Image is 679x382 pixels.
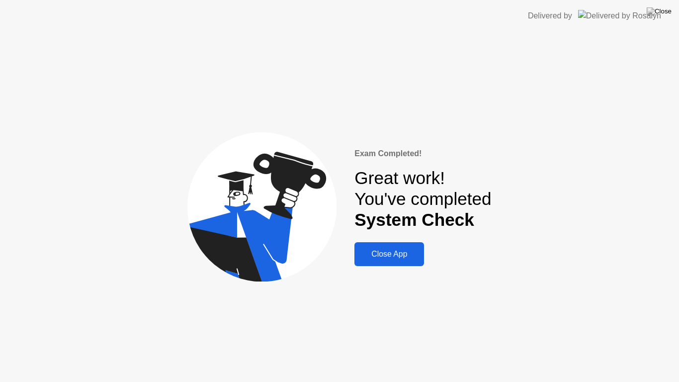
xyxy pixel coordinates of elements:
div: Delivered by [528,10,572,22]
div: Exam Completed! [354,148,491,160]
div: Great work! You've completed [354,168,491,231]
button: Close App [354,242,424,266]
img: Delivered by Rosalyn [578,10,661,21]
b: System Check [354,210,474,229]
img: Close [647,7,672,15]
div: Close App [357,250,421,259]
